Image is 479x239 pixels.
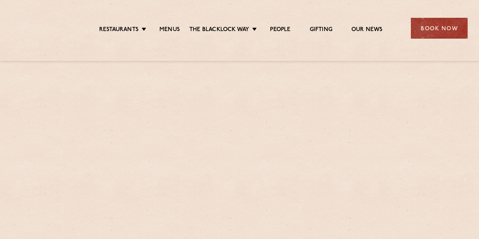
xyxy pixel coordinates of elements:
a: Menus [159,26,180,34]
a: Our News [351,26,383,34]
a: Restaurants [99,26,139,34]
a: People [270,26,290,34]
a: The Blacklock Way [189,26,249,34]
img: svg%3E [11,7,75,50]
a: Gifting [310,26,332,34]
div: Book Now [411,18,468,39]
